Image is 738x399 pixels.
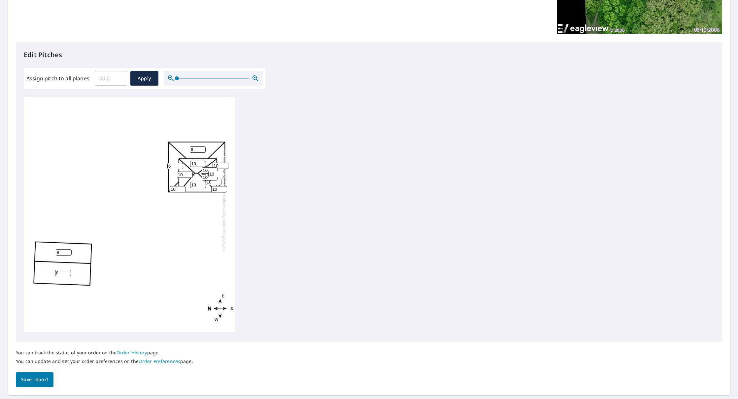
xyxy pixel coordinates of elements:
label: Assign pitch to all planes [26,74,89,82]
p: You can update and set your order preferences on the page. [16,358,193,364]
p: You can track the status of your order on the page. [16,350,193,356]
span: Apply [136,74,153,83]
a: Order History [117,349,147,356]
button: Save report [16,372,53,387]
p: Edit Pitches [24,50,714,60]
a: Order Preferences [139,358,180,364]
span: Save report [21,376,48,384]
input: 00.0 [95,69,127,88]
button: Apply [130,71,158,86]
